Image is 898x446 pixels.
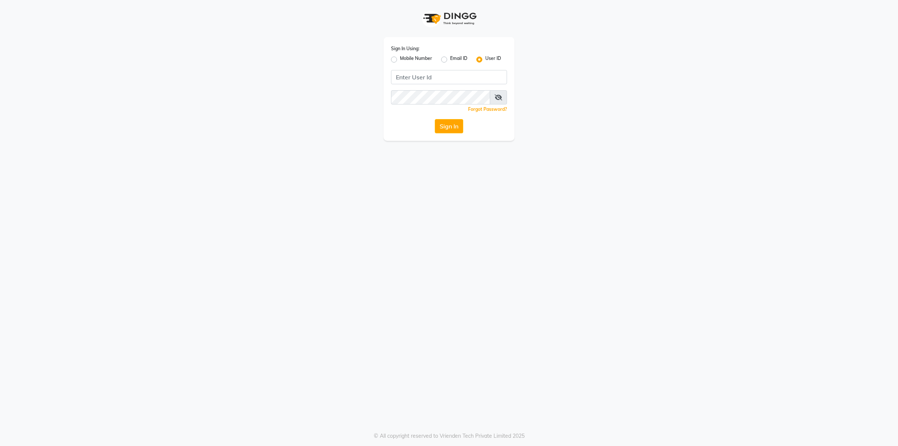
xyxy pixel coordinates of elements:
button: Sign In [435,119,463,133]
label: User ID [485,55,501,64]
a: Forgot Password? [468,106,507,112]
img: logo1.svg [419,7,479,30]
label: Mobile Number [400,55,432,64]
label: Sign In Using: [391,45,419,52]
input: Username [391,90,490,104]
input: Username [391,70,507,84]
label: Email ID [450,55,467,64]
